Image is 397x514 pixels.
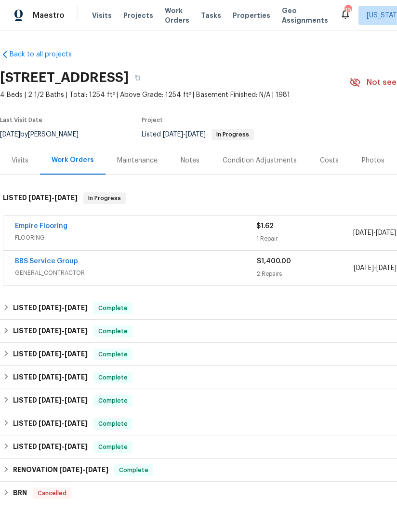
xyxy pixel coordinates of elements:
[39,327,62,334] span: [DATE]
[59,466,82,473] span: [DATE]
[129,69,146,86] button: Copy Address
[59,466,108,473] span: -
[52,155,94,165] div: Work Orders
[28,194,78,201] span: -
[39,443,88,450] span: -
[282,6,328,25] span: Geo Assignments
[94,373,132,382] span: Complete
[39,443,62,450] span: [DATE]
[15,268,257,278] span: GENERAL_CONTRACTOR
[257,269,354,279] div: 2 Repairs
[65,374,88,380] span: [DATE]
[201,12,221,19] span: Tasks
[223,156,297,165] div: Condition Adjustments
[376,230,396,236] span: [DATE]
[39,304,62,311] span: [DATE]
[13,441,88,453] h6: LISTED
[54,194,78,201] span: [DATE]
[94,350,132,359] span: Complete
[39,397,62,404] span: [DATE]
[13,372,88,383] h6: LISTED
[13,487,27,499] h6: BRN
[65,397,88,404] span: [DATE]
[212,132,253,137] span: In Progress
[39,327,88,334] span: -
[142,117,163,123] span: Project
[94,442,132,452] span: Complete
[15,258,78,265] a: BBS Service Group
[362,156,384,165] div: Photos
[256,234,353,243] div: 1 Repair
[15,233,256,243] span: FLOORING
[123,11,153,20] span: Projects
[65,420,88,427] span: [DATE]
[94,419,132,429] span: Complete
[13,325,88,337] h6: LISTED
[65,443,88,450] span: [DATE]
[13,418,88,430] h6: LISTED
[320,156,339,165] div: Costs
[163,131,183,138] span: [DATE]
[94,396,132,406] span: Complete
[33,11,65,20] span: Maestro
[39,420,88,427] span: -
[13,464,108,476] h6: RENOVATION
[115,465,152,475] span: Complete
[39,374,88,380] span: -
[353,230,373,236] span: [DATE]
[39,351,88,357] span: -
[163,131,206,138] span: -
[13,349,88,360] h6: LISTED
[94,303,132,313] span: Complete
[28,194,52,201] span: [DATE]
[65,327,88,334] span: [DATE]
[84,193,125,203] span: In Progress
[13,395,88,406] h6: LISTED
[3,192,78,204] h6: LISTED
[354,265,374,271] span: [DATE]
[185,131,206,138] span: [DATE]
[344,6,351,15] div: 19
[257,258,291,265] span: $1,400.00
[353,228,396,238] span: -
[165,6,189,25] span: Work Orders
[12,156,28,165] div: Visits
[85,466,108,473] span: [DATE]
[181,156,199,165] div: Notes
[256,223,274,230] span: $1.62
[34,488,70,498] span: Cancelled
[142,131,254,138] span: Listed
[65,304,88,311] span: [DATE]
[354,263,397,273] span: -
[94,326,132,336] span: Complete
[65,351,88,357] span: [DATE]
[13,302,88,314] h6: LISTED
[39,374,62,380] span: [DATE]
[15,223,67,230] a: Empire Flooring
[39,420,62,427] span: [DATE]
[92,11,112,20] span: Visits
[376,265,397,271] span: [DATE]
[233,11,270,20] span: Properties
[39,351,62,357] span: [DATE]
[117,156,158,165] div: Maintenance
[39,304,88,311] span: -
[39,397,88,404] span: -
